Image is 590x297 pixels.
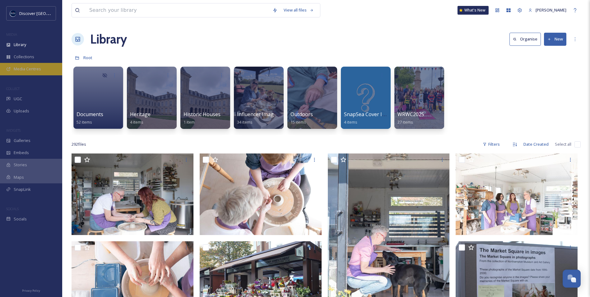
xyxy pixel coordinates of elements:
[555,141,571,147] span: Select all
[77,119,92,125] span: 52 items
[281,4,317,16] a: View all files
[6,32,17,37] span: MEDIA
[480,138,503,150] div: Filters
[130,111,151,118] span: Heritage
[344,111,393,118] span: SnapSea Cover Icons
[72,141,86,147] span: 292 file s
[83,55,92,60] span: Root
[237,111,306,125] a: Influencer Images and Videos34 items
[536,7,566,13] span: [PERSON_NAME]
[19,10,76,16] span: Discover [GEOGRAPHIC_DATA]
[456,153,578,235] img: ext_1754370323.356332_info@louisecrookendenjohnson.uk-IMG_8338.jpeg
[184,111,221,125] a: Historic Houses1 item
[563,270,581,288] button: Open Chat
[77,111,103,125] a: Documents52 items
[290,111,313,125] a: Outdoors15 items
[6,206,19,211] span: SOCIALS
[200,153,322,235] img: ext_1754370324.445864_info@louisecrookendenjohnson.uk-IMG_8373.jpeg
[520,138,552,150] div: Date Created
[14,174,24,180] span: Maps
[6,86,20,91] span: COLLECT
[14,54,34,60] span: Collections
[77,111,103,118] span: Documents
[397,111,424,118] span: WRWC2025
[130,119,143,125] span: 4 items
[184,111,221,118] span: Historic Houses
[14,162,27,168] span: Stories
[509,33,544,45] a: Organise
[397,111,424,125] a: WRWC202527 items
[14,186,31,192] span: SnapLink
[14,216,27,222] span: Socials
[397,119,413,125] span: 27 items
[90,30,127,49] a: Library
[290,111,313,118] span: Outdoors
[6,128,21,133] span: WIDGETS
[458,6,489,15] a: What's New
[14,138,30,144] span: Galleries
[344,111,393,125] a: SnapSea Cover Icons4 items
[83,54,92,61] a: Root
[14,66,41,72] span: Media Centres
[525,4,569,16] a: [PERSON_NAME]
[130,111,151,125] a: Heritage4 items
[544,33,566,45] button: New
[290,119,306,125] span: 15 items
[237,111,306,118] span: Influencer Images and Videos
[22,286,40,294] a: Privacy Policy
[509,33,541,45] button: Organise
[14,42,26,48] span: Library
[14,150,29,156] span: Embeds
[344,119,357,125] span: 4 items
[237,119,253,125] span: 34 items
[14,108,29,114] span: Uploads
[86,3,269,17] input: Search your library
[14,96,22,102] span: UGC
[72,153,193,235] img: ext_1754370324.551114_info@louisecrookendenjohnson.uk-IMG_8371.jpeg
[184,119,195,125] span: 1 item
[22,289,40,293] span: Privacy Policy
[10,10,16,16] img: Untitled%20design%20%282%29.png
